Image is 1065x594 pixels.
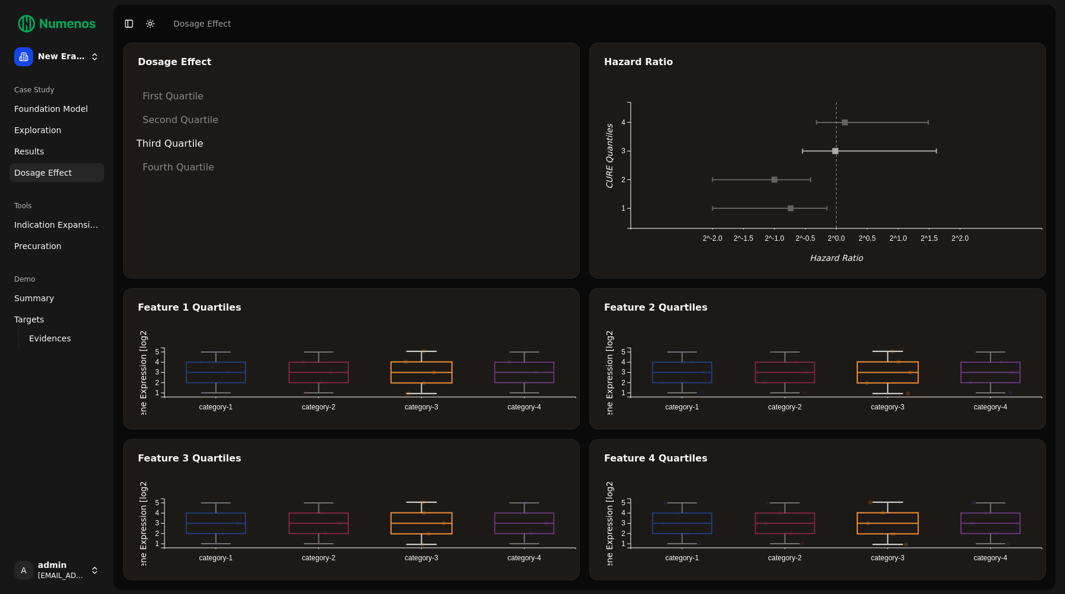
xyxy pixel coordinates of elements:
[621,509,625,517] text: 4
[9,237,104,256] a: Precuration
[155,530,159,538] text: 2
[871,554,905,562] text: category-3
[828,234,845,243] text: 2^0.0
[9,196,104,215] div: Tools
[605,454,614,574] text: Gene Expression [log2(TPM)]
[621,204,625,212] text: 1
[621,348,625,356] text: 5
[768,403,802,411] text: category-2
[859,234,876,243] text: 2^0.5
[173,18,231,30] nav: breadcrumb
[974,403,1008,411] text: category-4
[974,554,1008,562] text: category-4
[14,167,72,179] span: Dosage Effect
[155,540,159,548] text: 1
[9,556,104,585] button: Aadmin[EMAIL_ADDRESS]
[14,103,88,115] span: Foundation Model
[703,234,722,243] text: 2^-2.0
[138,108,565,132] li: Second Quartile
[621,499,625,507] text: 5
[9,142,104,161] a: Results
[951,234,969,243] text: 2^2.0
[9,310,104,329] a: Targets
[921,234,938,243] text: 2^1.5
[138,303,565,312] div: Feature 1 Quartiles
[14,124,62,136] span: Exploration
[29,332,71,344] span: Evidences
[155,389,159,397] text: 1
[155,519,159,527] text: 3
[302,554,335,562] text: category-2
[621,530,625,538] text: 2
[173,18,231,30] a: Dosage Effect
[14,561,33,580] span: A
[155,379,159,387] text: 2
[9,215,104,234] a: Indication Expansion
[155,358,159,366] text: 4
[621,379,625,387] text: 2
[14,240,62,252] span: Precuration
[302,403,335,411] text: category-2
[9,43,104,71] button: New Era Therapeutics
[155,348,159,356] text: 5
[9,163,104,182] a: Dosage Effect
[138,57,565,67] div: Dosage Effect
[734,234,753,243] text: 2^-1.5
[604,454,1031,463] div: Feature 4 Quartiles
[38,560,85,571] span: admin
[810,253,864,263] text: Hazard Ratio
[155,368,159,376] text: 3
[138,156,565,179] li: Fourth Quartile
[24,330,90,347] a: Evidences
[405,554,438,562] text: category-3
[155,499,159,507] text: 5
[9,121,104,140] a: Exploration
[621,389,625,397] text: 1
[621,118,625,127] text: 4
[508,554,541,562] text: category-4
[138,454,565,463] div: Feature 3 Quartiles
[605,123,614,189] text: CURE Quantiles
[38,51,85,62] span: New Era Therapeutics
[9,289,104,308] a: Summary
[605,304,614,424] text: Gene Expression [log2(TPM)]
[508,403,541,411] text: category-4
[890,234,907,243] text: 2^1.0
[14,219,99,231] span: Indication Expansion
[768,554,802,562] text: category-2
[131,131,572,156] li: Third Quartile
[14,292,54,304] span: Summary
[199,403,233,411] text: category-1
[9,80,104,99] div: Case Study
[604,303,1031,312] div: Feature 2 Quartiles
[199,554,233,562] text: category-1
[9,270,104,289] div: Demo
[871,403,905,411] text: category-3
[138,304,148,424] text: Gene Expression [log2(TPM)]
[621,540,625,548] text: 1
[796,234,815,243] text: 2^-0.5
[666,554,699,562] text: category-1
[138,454,148,574] text: Gene Expression [log2(TPM)]
[9,99,104,118] a: Foundation Model
[14,314,44,325] span: Targets
[138,85,565,108] li: First Quartile
[666,403,699,411] text: category-1
[621,176,625,184] text: 2
[38,571,85,580] span: [EMAIL_ADDRESS]
[621,368,625,376] text: 3
[405,403,438,411] text: category-3
[604,57,1031,67] div: Hazard Ratio
[621,519,625,527] text: 3
[14,146,44,157] span: Results
[621,358,625,366] text: 4
[621,147,625,155] text: 3
[9,9,104,38] img: Numenos
[764,234,784,243] text: 2^-1.0
[155,509,159,517] text: 4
